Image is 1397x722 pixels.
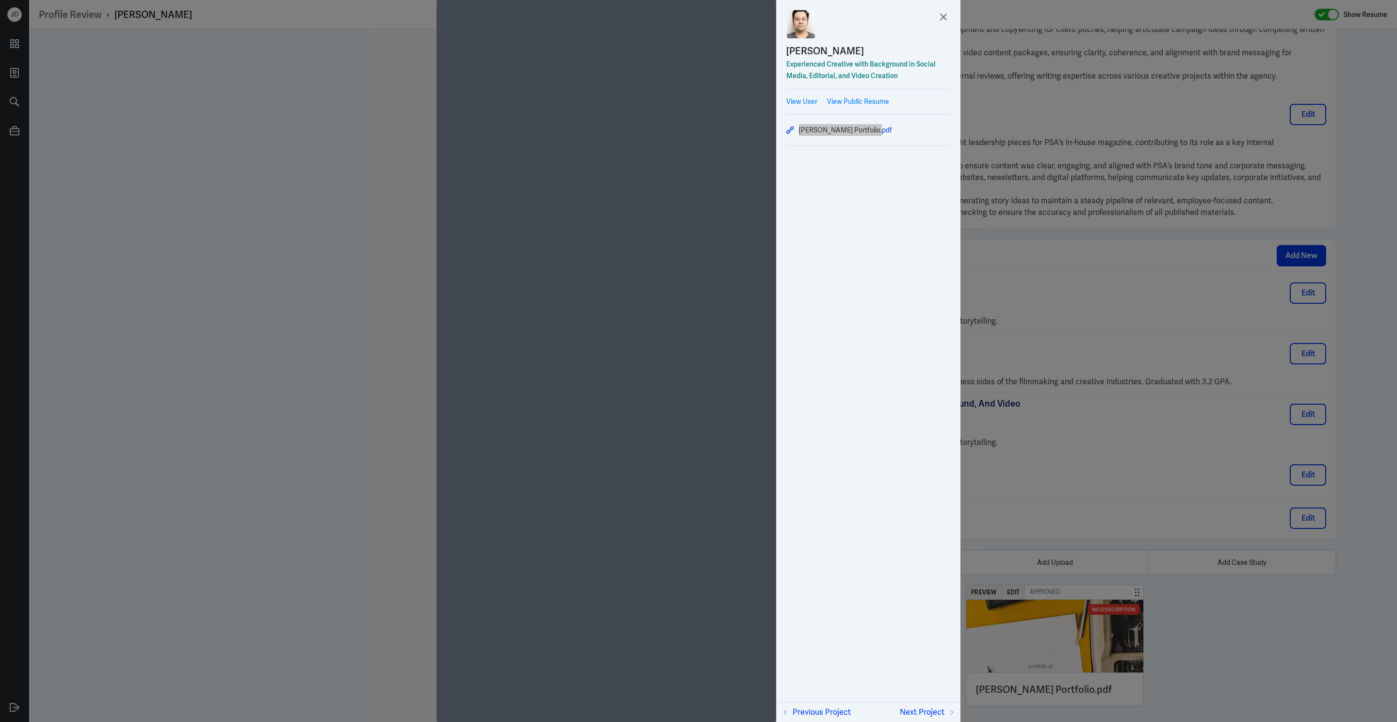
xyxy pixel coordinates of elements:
div: Experienced Creative with Background in Social Media, Editorial, and Video Creation [786,58,951,82]
button: Next Project [900,706,957,718]
img: Dexian Wang [786,10,815,39]
a: View Public Resume [827,97,889,107]
div: [PERSON_NAME] [786,44,864,58]
a: [PERSON_NAME] [786,44,951,58]
a: [PERSON_NAME] Portfolio.pdf [786,124,951,136]
button: Previous Project [780,706,851,718]
a: View User [786,97,817,107]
